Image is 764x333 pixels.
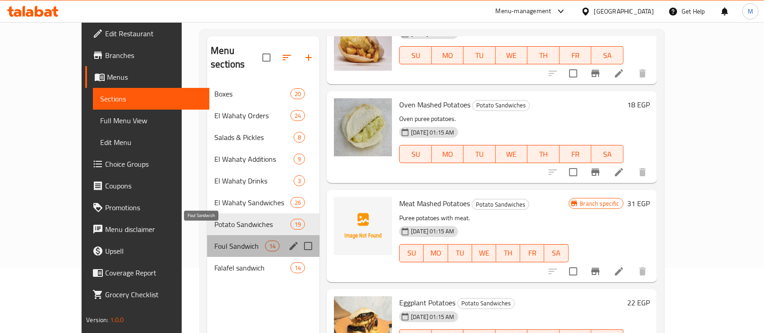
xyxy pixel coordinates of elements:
[632,161,653,183] button: delete
[407,128,458,137] span: [DATE] 01:15 AM
[458,298,514,309] span: Potato Sandwiches
[427,246,444,260] span: MO
[86,314,108,326] span: Version:
[214,110,290,121] span: El Wahaty Orders
[585,261,606,282] button: Branch-specific-item
[85,218,209,240] a: Menu disclaimer
[464,145,496,163] button: TU
[105,50,202,61] span: Branches
[214,88,290,99] span: Boxes
[748,6,753,16] span: M
[214,262,290,273] span: Falafel sandwich
[290,262,305,273] div: items
[214,219,290,230] div: Potato Sandwiches
[548,246,565,260] span: SA
[496,6,551,17] div: Menu-management
[407,227,458,236] span: [DATE] 01:15 AM
[399,244,424,262] button: SU
[496,46,528,64] button: WE
[85,262,209,284] a: Coverage Report
[257,48,276,67] span: Select all sections
[105,224,202,235] span: Menu disclaimer
[291,90,305,98] span: 20
[266,242,279,251] span: 14
[291,198,305,207] span: 26
[214,132,294,143] span: Salads & Pickles
[632,261,653,282] button: delete
[93,88,209,110] a: Sections
[476,246,493,260] span: WE
[467,49,492,62] span: TU
[287,239,300,253] button: edit
[472,100,530,111] div: Potato Sandwiches
[276,47,298,68] span: Sort sections
[432,46,464,64] button: MO
[207,213,319,235] div: Potato Sandwiches19
[585,63,606,84] button: Branch-specific-item
[452,246,469,260] span: TU
[207,126,319,148] div: Salads & Pickles8
[627,296,650,309] h6: 22 EGP
[496,244,520,262] button: TH
[595,49,620,62] span: SA
[473,100,529,111] span: Potato Sandwiches
[500,246,517,260] span: TH
[564,262,583,281] span: Select to update
[85,44,209,66] a: Branches
[407,313,458,321] span: [DATE] 01:15 AM
[105,159,202,169] span: Choice Groups
[467,148,492,161] span: TU
[464,46,496,64] button: TU
[291,220,305,229] span: 19
[448,244,472,262] button: TU
[294,154,305,164] div: items
[214,197,290,208] div: El Wahaty Sandwiches
[399,212,568,224] p: Puree potatoes with meat.
[294,155,305,164] span: 9
[614,167,624,178] a: Edit menu item
[207,257,319,279] div: Falafel sandwich14
[85,240,209,262] a: Upsell
[524,246,541,260] span: FR
[294,175,305,186] div: items
[291,264,305,272] span: 14
[294,132,305,143] div: items
[594,6,654,16] div: [GEOGRAPHIC_DATA]
[576,199,623,208] span: Branch specific
[563,49,588,62] span: FR
[399,46,431,64] button: SU
[627,98,650,111] h6: 18 EGP
[291,111,305,120] span: 24
[93,131,209,153] a: Edit Menu
[614,68,624,79] a: Edit menu item
[457,298,515,309] div: Potato Sandwiches
[85,153,209,175] a: Choice Groups
[399,197,470,210] span: Meat Mashed Potatoes
[403,49,428,62] span: SU
[85,23,209,44] a: Edit Restaurant
[100,115,202,126] span: Full Menu View
[290,197,305,208] div: items
[399,296,455,309] span: Eggplant Potatoes
[435,49,460,62] span: MO
[294,133,305,142] span: 8
[472,244,496,262] button: WE
[214,175,294,186] span: El Wahaty Drinks
[472,199,529,210] span: Potato Sandwiches
[105,289,202,300] span: Grocery Checklist
[527,46,560,64] button: TH
[214,154,294,164] span: El Wahaty Additions
[100,93,202,104] span: Sections
[298,47,319,68] button: Add section
[207,235,319,257] div: Foul Sandwich14edit
[290,88,305,99] div: items
[334,197,392,255] img: Meat Mashed Potatoes
[105,267,202,278] span: Coverage Report
[632,63,653,84] button: delete
[85,284,209,305] a: Grocery Checklist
